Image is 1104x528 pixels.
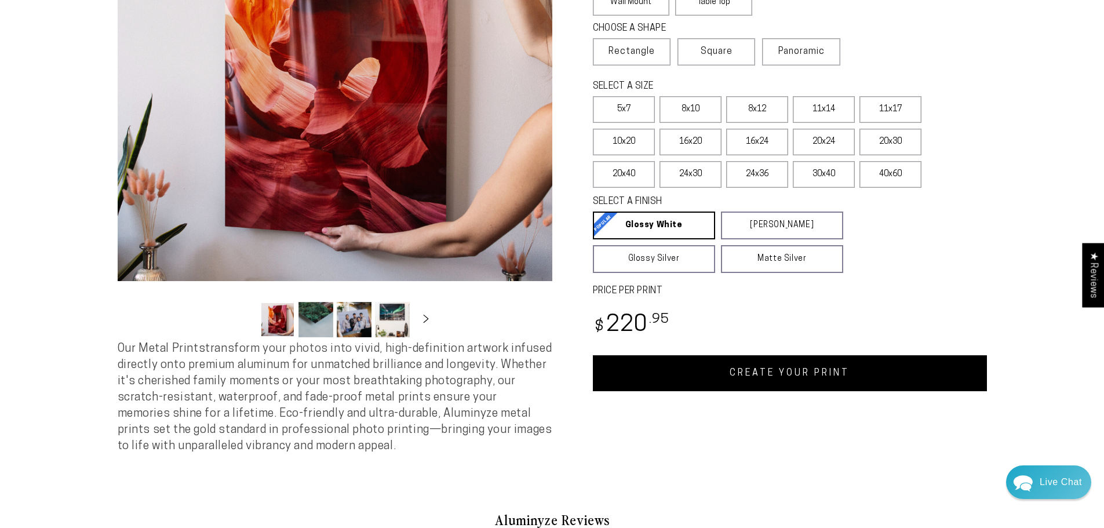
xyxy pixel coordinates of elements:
[593,245,715,273] a: Glossy Silver
[660,129,722,155] label: 16x20
[593,80,825,93] legend: SELECT A SIZE
[375,302,410,337] button: Load image 4 in gallery view
[593,212,715,239] a: Glossy White
[793,161,855,188] label: 30x40
[1040,465,1082,499] div: Contact Us Directly
[649,313,670,326] sup: .95
[593,314,670,337] bdi: 220
[660,96,722,123] label: 8x10
[793,96,855,123] label: 11x14
[726,96,788,123] label: 8x12
[721,212,843,239] a: [PERSON_NAME]
[337,302,371,337] button: Load image 3 in gallery view
[1006,465,1091,499] div: Chat widget toggle
[593,161,655,188] label: 20x40
[726,161,788,188] label: 24x36
[859,96,921,123] label: 11x17
[118,343,552,452] span: Our Metal Prints transform your photos into vivid, high-definition artwork infused directly onto ...
[701,45,733,59] span: Square
[726,129,788,155] label: 16x24
[298,302,333,337] button: Load image 2 in gallery view
[721,245,843,273] a: Matte Silver
[593,285,987,298] label: PRICE PER PRINT
[778,47,825,56] span: Panoramic
[231,307,257,332] button: Slide left
[1082,243,1104,307] div: Click to open Judge.me floating reviews tab
[660,161,722,188] label: 24x30
[793,129,855,155] label: 20x24
[609,45,655,59] span: Rectangle
[593,22,744,35] legend: CHOOSE A SHAPE
[593,129,655,155] label: 10x20
[593,96,655,123] label: 5x7
[413,307,439,332] button: Slide right
[593,195,815,209] legend: SELECT A FINISH
[260,302,295,337] button: Load image 1 in gallery view
[859,161,921,188] label: 40x60
[593,355,987,391] a: CREATE YOUR PRINT
[595,319,604,335] span: $
[859,129,921,155] label: 20x30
